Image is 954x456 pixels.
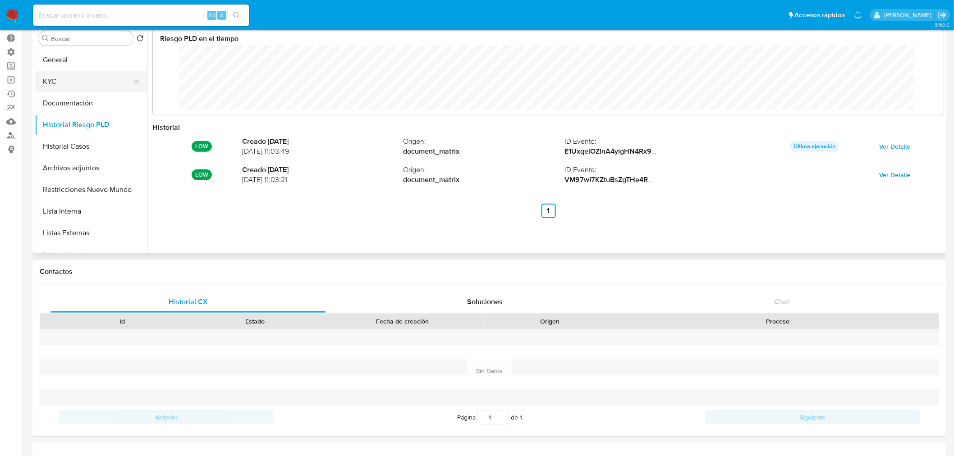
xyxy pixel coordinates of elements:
p: LOW [192,169,212,180]
div: Proceso [623,317,933,326]
span: Chat [775,296,790,307]
span: Accesos rápidos [795,10,845,20]
span: [DATE] 11:03:49 [242,146,404,156]
strong: VM97wI7KZtuBsZgTHe4RO3DLpUmS7V8dWqTpkLWAQfPmcIvfrwHdJB960NROaoIrG0xfbVRUAVmX5lMyXupWbg== [564,174,937,185]
a: Ir a la página 1 [541,204,556,218]
button: Historial Casos [35,136,147,157]
span: ID Evento : [564,137,726,146]
strong: document_matrix [404,146,565,156]
strong: Creado [DATE] [242,137,404,146]
span: Página de [457,410,522,424]
a: Salir [938,10,947,20]
button: Archivos adjuntos [35,157,147,179]
button: Restricciones Nuevo Mundo [35,179,147,201]
strong: Creado [DATE] [242,165,404,175]
h1: Contactos [40,267,940,276]
button: General [35,49,147,71]
strong: Historial [152,122,180,132]
button: Ver Detalle [873,168,917,182]
button: Siguiente [705,410,921,424]
button: KYC [35,71,140,92]
div: Origen [490,317,610,326]
span: Alt [208,11,216,19]
span: Ver Detalle [880,140,911,153]
span: s [220,11,223,19]
a: Notificaciones [854,11,862,19]
p: LOW [192,141,212,152]
p: Ultima ejecución [790,141,839,152]
span: Soluciones [468,296,503,307]
span: Historial CX [169,296,208,307]
div: Fecha de creación [327,317,477,326]
button: Buscar [42,35,49,42]
button: Documentación [35,92,147,114]
button: Anterior [59,410,274,424]
input: Buscar [51,35,129,43]
nav: Paginación [152,204,945,218]
div: Id [62,317,182,326]
span: 3.160.0 [935,21,949,28]
button: Historial Riesgo PLD [35,114,147,136]
button: search-icon [227,9,246,22]
button: Volver al orden por defecto [137,35,144,45]
p: ignacio.bagnardi@mercadolibre.com [884,11,935,19]
span: [DATE] 11:03:21 [242,175,404,185]
span: ID Evento : [564,165,726,175]
span: Ver Detalle [880,169,911,181]
strong: Riesgo PLD en el tiempo [160,33,238,44]
strong: document_matrix [404,175,565,185]
span: Origen : [404,165,565,175]
input: Buscar usuario o caso... [33,9,249,21]
div: Estado [195,317,315,326]
button: Fecha Compliant [35,244,147,265]
span: Origen : [404,137,565,146]
button: Ver Detalle [873,139,917,154]
strong: E1UxqelOZlnA4ylgHN4Rx9ljN7uaYd6Sbo/99jNUm6HJ8Ko5zJgpiq3/0xgzxY2nD8X4ntUA9V6KGwcU64uphg== [564,146,922,156]
span: 1 [520,413,522,422]
button: Lista Interna [35,201,147,222]
button: Listas Externas [35,222,147,244]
